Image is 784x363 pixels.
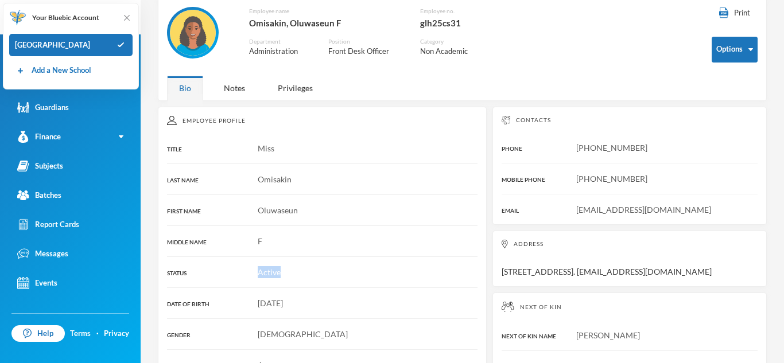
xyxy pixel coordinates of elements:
div: Administration [249,46,311,57]
div: · [96,328,99,339]
div: Messages [17,248,68,260]
div: Employee name [249,7,402,15]
button: Options [712,37,758,63]
div: Next of Kin [502,302,758,312]
div: Front Desk Officer [328,46,402,57]
div: Subjects [17,160,63,172]
span: Oluwaseun [258,205,298,215]
span: [PHONE_NUMBER] [576,143,647,153]
div: Category [420,37,481,46]
div: Omisakin, Oluwaseun F [249,15,402,30]
div: Contacts [502,116,758,124]
div: Bio [167,76,203,100]
div: Employee no. [420,7,511,15]
div: Finance [17,131,61,143]
span: [DEMOGRAPHIC_DATA] [258,329,348,339]
button: Print [712,7,758,19]
div: [GEOGRAPHIC_DATA] [9,34,133,57]
div: Report Cards [17,218,79,231]
span: Your Bluebic Account [32,13,99,23]
div: [STREET_ADDRESS]. [EMAIL_ADDRESS][DOMAIN_NAME] [492,231,767,287]
span: [EMAIL_ADDRESS][DOMAIN_NAME] [576,205,711,214]
div: glh25cs31 [420,15,511,30]
span: F [258,236,262,246]
span: Omisakin [258,174,292,184]
a: Help [11,325,65,342]
div: Non Academic [420,46,481,57]
a: Add a New School [15,65,91,76]
a: Terms [70,328,91,339]
span: Active [258,267,281,277]
span: [DATE] [258,298,283,308]
div: Privileges [266,76,325,100]
div: Batches [17,189,61,201]
div: Notes [212,76,257,100]
span: [PHONE_NUMBER] [576,174,647,184]
div: Guardians [17,102,69,114]
div: Events [17,277,57,289]
div: Employee Profile [167,116,478,125]
span: [PERSON_NAME] [576,330,640,340]
div: Position [328,37,402,46]
img: EMPLOYEE [170,10,216,56]
div: Address [502,240,758,248]
span: Miss [258,143,274,153]
a: Privacy [104,328,129,339]
div: Department [249,37,311,46]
